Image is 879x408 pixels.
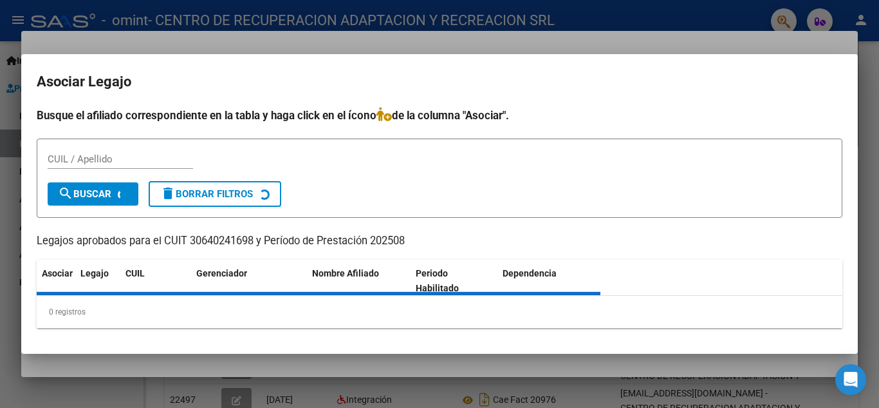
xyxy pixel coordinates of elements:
datatable-header-cell: Nombre Afiliado [307,260,411,302]
datatable-header-cell: Periodo Habilitado [411,260,497,302]
span: Buscar [58,188,111,200]
button: Buscar [48,182,138,206]
datatable-header-cell: Dependencia [497,260,601,302]
mat-icon: search [58,186,73,201]
mat-icon: delete [160,186,176,201]
span: CUIL [125,268,145,278]
div: 0 registros [37,296,842,328]
span: Periodo Habilitado [416,268,459,293]
span: Nombre Afiliado [312,268,379,278]
span: Legajo [80,268,109,278]
span: Dependencia [503,268,557,278]
datatable-header-cell: Gerenciador [191,260,307,302]
datatable-header-cell: CUIL [120,260,191,302]
h4: Busque el afiliado correspondiente en la tabla y haga click en el ícono de la columna "Asociar". [37,107,842,124]
span: Gerenciador [196,268,247,278]
div: Open Intercom Messenger [835,364,866,395]
datatable-header-cell: Asociar [37,260,75,302]
button: Borrar Filtros [149,181,281,207]
h2: Asociar Legajo [37,70,842,94]
datatable-header-cell: Legajo [75,260,120,302]
span: Asociar [42,268,73,278]
p: Legajos aprobados para el CUIT 30640241698 y Período de Prestación 202508 [37,233,842,249]
span: Borrar Filtros [160,188,253,200]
